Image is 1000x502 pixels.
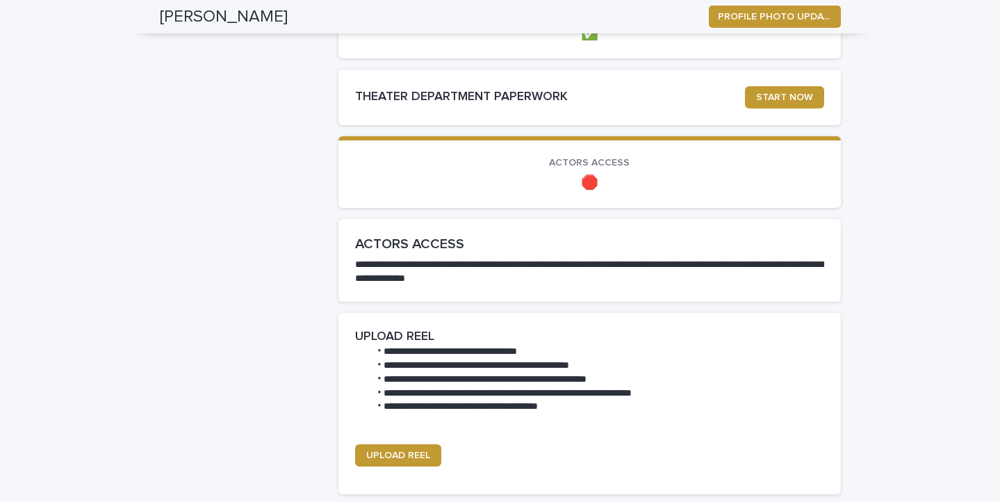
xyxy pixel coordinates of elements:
span: ACTORS ACCESS [549,158,630,168]
h2: [PERSON_NAME] [160,7,288,27]
h2: ACTORS ACCESS [355,236,824,252]
a: UPLOAD REEL [355,444,441,467]
h2: UPLOAD REEL [355,330,434,345]
h2: THEATER DEPARTMENT PAPERWORK [355,90,745,105]
span: START NOW [756,92,813,102]
span: PROFILE PHOTO UPDATE [718,10,832,24]
a: START NOW [745,86,824,108]
button: PROFILE PHOTO UPDATE [709,6,841,28]
p: 🛑 [355,175,824,191]
span: UPLOAD REEL [366,451,430,460]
